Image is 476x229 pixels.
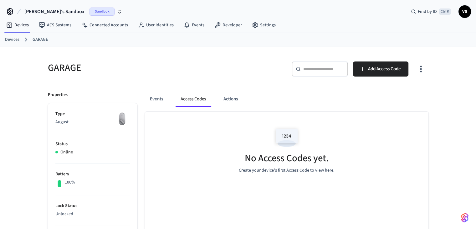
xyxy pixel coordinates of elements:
h5: GARAGE [48,61,234,74]
span: VS [459,6,470,17]
p: Type [55,111,130,117]
a: ACS Systems [34,19,76,31]
p: Online [60,149,73,156]
div: Find by IDCtrl K [406,6,456,17]
p: Create your device's first Access Code to view here. [239,167,335,174]
img: Access Codes Empty State [273,124,301,151]
a: Settings [247,19,281,31]
a: Devices [5,36,19,43]
span: Add Access Code [368,65,401,73]
p: Status [55,141,130,147]
p: Lock Status [55,203,130,209]
a: User Identities [133,19,179,31]
p: Properties [48,92,68,98]
img: SeamLogoGradient.69752ec5.svg [461,213,468,223]
h5: No Access Codes yet. [245,152,329,165]
a: Events [179,19,209,31]
span: Sandbox [90,8,115,16]
a: Connected Accounts [76,19,133,31]
a: Developer [209,19,247,31]
span: [PERSON_NAME]'s Sandbox [24,8,84,15]
button: VS [458,5,471,18]
p: Unlocked [55,211,130,217]
span: Find by ID [418,8,437,15]
span: Ctrl K [439,8,451,15]
a: Devices [1,19,34,31]
button: Actions [218,92,243,107]
button: Events [145,92,168,107]
p: Battery [55,171,130,178]
p: 100% [65,179,75,186]
button: Access Codes [176,92,211,107]
a: GARAGE [33,36,48,43]
div: ant example [145,92,428,107]
p: August [55,119,130,125]
button: Add Access Code [353,61,408,77]
img: August Wifi Smart Lock 3rd Gen, Silver, Front [114,111,130,126]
